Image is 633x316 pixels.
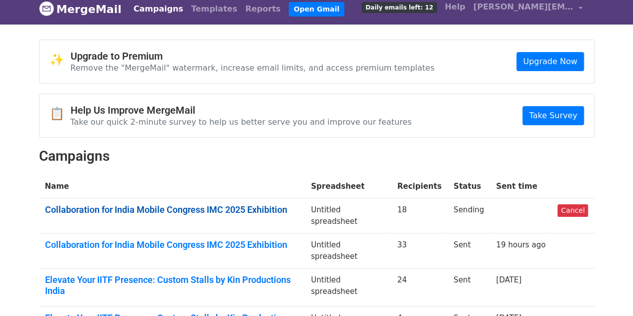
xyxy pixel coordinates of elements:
a: Upgrade Now [516,52,583,71]
th: Recipients [391,175,448,198]
th: Name [39,175,305,198]
a: Collaboration for India Mobile Congress IMC 2025 Exhibition [45,204,299,215]
a: Cancel [557,204,588,217]
iframe: Chat Widget [583,268,633,316]
h4: Upgrade to Premium [71,50,435,62]
td: Sent [447,268,490,306]
td: Sending [447,198,490,233]
p: Remove the "MergeMail" watermark, increase email limits, and access premium templates [71,63,435,73]
td: 18 [391,198,448,233]
p: Take our quick 2-minute survey to help us better serve you and improve our features [71,117,412,127]
td: 33 [391,233,448,268]
span: 📋 [50,107,71,121]
a: Open Gmail [289,2,344,17]
td: Untitled spreadsheet [305,268,391,306]
span: [PERSON_NAME][EMAIL_ADDRESS][DOMAIN_NAME] [473,1,573,13]
span: Daily emails left: 12 [362,2,436,13]
th: Sent time [490,175,551,198]
td: Untitled spreadsheet [305,198,391,233]
a: [DATE] [496,275,521,284]
td: 24 [391,268,448,306]
td: Untitled spreadsheet [305,233,391,268]
a: 19 hours ago [496,240,545,249]
img: MergeMail logo [39,1,54,16]
td: Sent [447,233,490,268]
h4: Help Us Improve MergeMail [71,104,412,116]
th: Status [447,175,490,198]
h2: Campaigns [39,148,594,165]
a: Elevate Your IITF Presence: Custom Stalls by Kin Productions India [45,274,299,296]
span: ✨ [50,53,71,67]
a: Collaboration for India Mobile Congress IMC 2025 Exhibition [45,239,299,250]
th: Spreadsheet [305,175,391,198]
a: Take Survey [522,106,583,125]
